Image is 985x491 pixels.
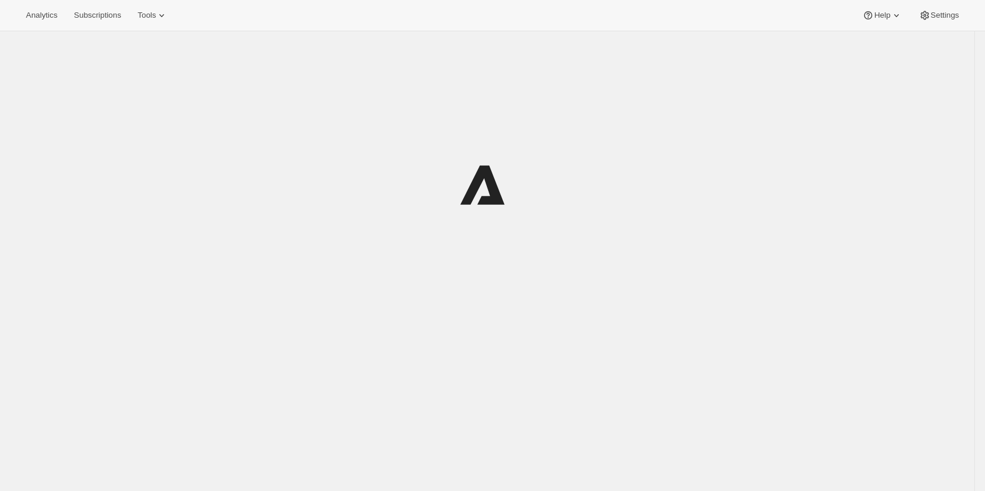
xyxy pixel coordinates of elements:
span: Help [874,11,890,20]
button: Help [855,7,909,24]
button: Subscriptions [67,7,128,24]
button: Analytics [19,7,64,24]
span: Settings [931,11,959,20]
button: Settings [912,7,966,24]
span: Analytics [26,11,57,20]
button: Tools [130,7,175,24]
span: Tools [138,11,156,20]
span: Subscriptions [74,11,121,20]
